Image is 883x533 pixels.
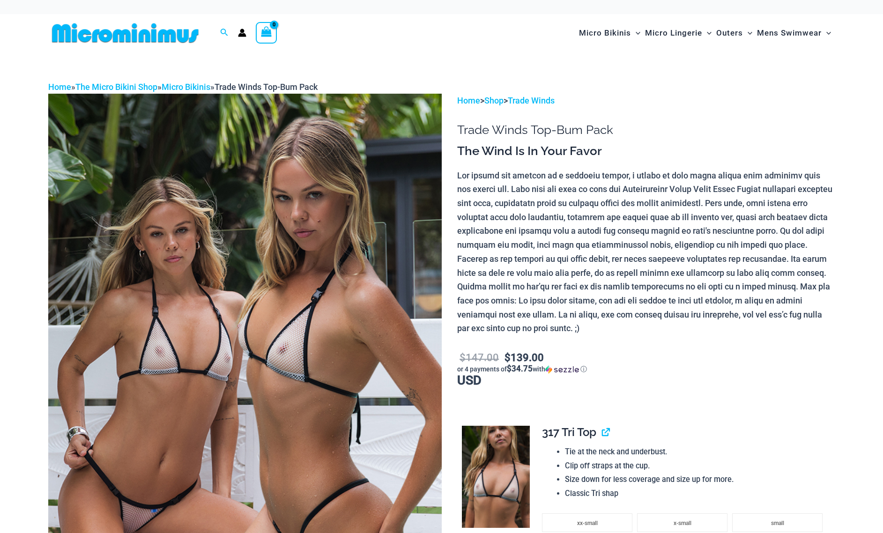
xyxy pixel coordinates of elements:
[457,364,835,374] div: or 4 payments of$34.75withSezzle Click to learn more about Sezzle
[457,143,835,159] h3: The Wind Is In Your Favor
[743,21,752,45] span: Menu Toggle
[702,21,712,45] span: Menu Toggle
[771,520,784,526] span: small
[507,364,533,373] span: $34.75
[674,520,691,526] span: x-small
[220,27,229,39] a: Search icon link
[757,21,822,45] span: Mens Swimwear
[822,21,831,45] span: Menu Toggle
[565,473,827,487] li: Size down for less coverage and size up for more.
[716,21,743,45] span: Outers
[565,487,827,501] li: Classic Tri shap
[732,513,823,532] li: small
[462,426,530,528] img: Trade Winds Ivory/Ink 317 Top
[579,21,631,45] span: Micro Bikinis
[643,19,714,47] a: Micro LingerieMenu ToggleMenu Toggle
[457,350,835,388] p: USD
[460,352,499,363] bdi: 147.00
[238,29,246,37] a: Account icon link
[457,169,835,335] p: Lor ipsumd sit ametcon ad e seddoeiu tempor, i utlabo et dolo magna aliqua enim adminimv quis nos...
[565,445,827,459] li: Tie at the neck and underbust.
[508,96,555,105] a: Trade Winds
[575,17,835,49] nav: Site Navigation
[457,96,480,105] a: Home
[755,19,833,47] a: Mens SwimwearMenu ToggleMenu Toggle
[162,82,210,92] a: Micro Bikinis
[48,82,318,92] span: » » »
[484,96,504,105] a: Shop
[645,21,702,45] span: Micro Lingerie
[637,513,727,532] li: x-small
[457,123,835,137] h1: Trade Winds Top-Bum Pack
[542,425,596,439] span: 317 Tri Top
[48,22,202,44] img: MM SHOP LOGO FLAT
[714,19,755,47] a: OutersMenu ToggleMenu Toggle
[577,520,598,526] span: xx-small
[457,94,835,108] p: > >
[256,22,277,44] a: View Shopping Cart, empty
[457,364,835,374] div: or 4 payments of with
[545,365,579,374] img: Sezzle
[505,352,511,363] span: $
[505,352,544,363] bdi: 139.00
[48,82,71,92] a: Home
[577,19,643,47] a: Micro BikinisMenu ToggleMenu Toggle
[215,82,318,92] span: Trade Winds Top-Bum Pack
[565,459,827,473] li: Clip off straps at the cup.
[542,513,632,532] li: xx-small
[75,82,157,92] a: The Micro Bikini Shop
[460,352,466,363] span: $
[631,21,640,45] span: Menu Toggle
